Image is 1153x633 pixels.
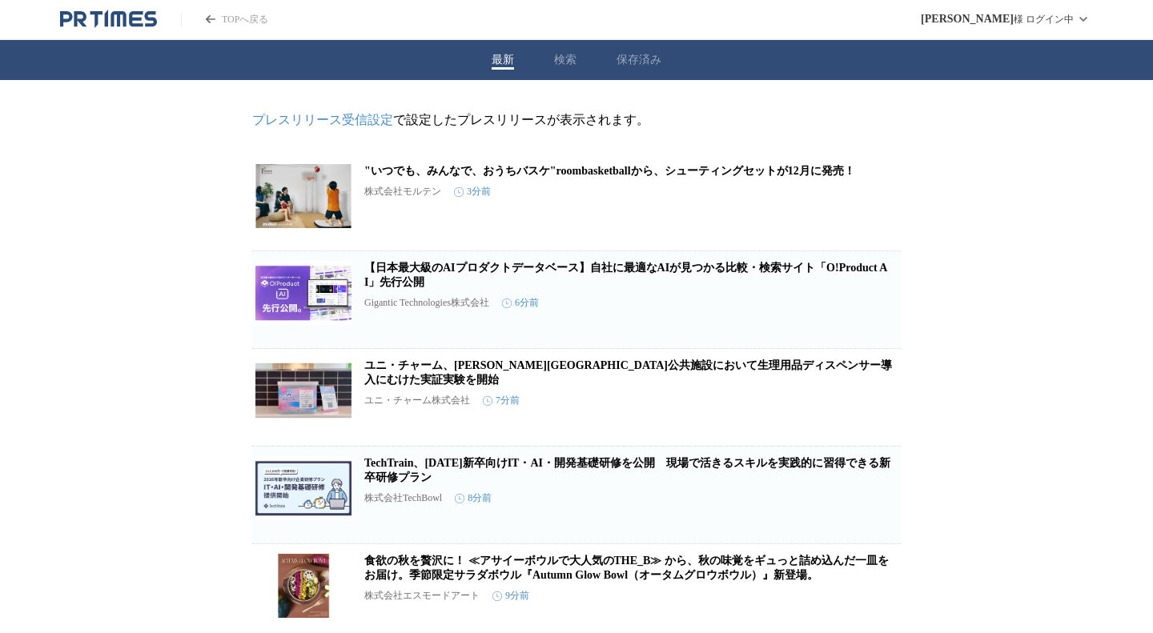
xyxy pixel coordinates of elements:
[454,185,491,198] time: 3分前
[364,589,480,603] p: 株式会社エスモードアート
[364,262,887,288] a: 【日本最大級のAIプロダクトデータベース】自社に最適なAIが見つかる比較・検索サイト「O!Product AI」先行公開
[364,296,489,310] p: Gigantic Technologies株式会社
[483,394,520,407] time: 7分前
[255,359,352,423] img: ユニ・チャーム、渋谷区公共施設において生理用品ディスペンサー導入にむけた実証実験を開始
[252,113,393,126] a: プレスリリース受信設定
[181,13,268,26] a: PR TIMESのトップページはこちら
[502,296,539,310] time: 6分前
[364,394,470,407] p: ユニ・チャーム株式会社
[364,165,855,177] a: "いつでも、みんなで、おうちバスケ"roombasketballから、シューティングセットが12月に発売！
[255,456,352,520] img: TechTrain、2026年新卒向けIT・AI・開発基礎研修を公開 現場で活きるスキルを実践的に習得できる新卒研修プラン
[364,457,890,483] a: TechTrain、[DATE]新卒向けIT・AI・開発基礎研修を公開 現場で活きるスキルを実践的に習得できる新卒研修プラン
[455,491,492,505] time: 8分前
[364,359,892,386] a: ユニ・チャーム、[PERSON_NAME][GEOGRAPHIC_DATA]公共施設において生理用品ディスペンサー導入にむけた実証実験を開始
[252,112,901,129] p: で設定したプレスリリースが表示されます。
[364,491,442,505] p: 株式会社TechBowl
[255,554,352,618] img: 食欲の秋を贅沢に！ ≪アサイーボウルで大人気のTHE_B≫ から、秋の味覚をギュっと詰め込んだ一皿をお届け。季節限定サラダボウル『Autumn Glow Bowl（オータムグロウボウル）』新登場。
[921,13,1014,26] span: [PERSON_NAME]
[255,261,352,325] img: 【日本最大級のAIプロダクトデータベース】自社に最適なAIが見つかる比較・検索サイト「O!Product AI」先行公開
[492,53,514,67] button: 最新
[492,589,529,603] time: 9分前
[554,53,576,67] button: 検索
[60,10,157,29] a: PR TIMESのトップページはこちら
[617,53,661,67] button: 保存済み
[255,164,352,228] img: "いつでも、みんなで、おうちバスケ"roombasketballから、シューティングセットが12月に発売！
[364,185,441,198] p: 株式会社モルテン
[364,555,889,581] a: 食欲の秋を贅沢に！ ≪アサイーボウルで大人気のTHE_B≫ から、秋の味覚をギュっと詰め込んだ一皿をお届け。季節限定サラダボウル『Autumn Glow Bowl（オータムグロウボウル）』新登場。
